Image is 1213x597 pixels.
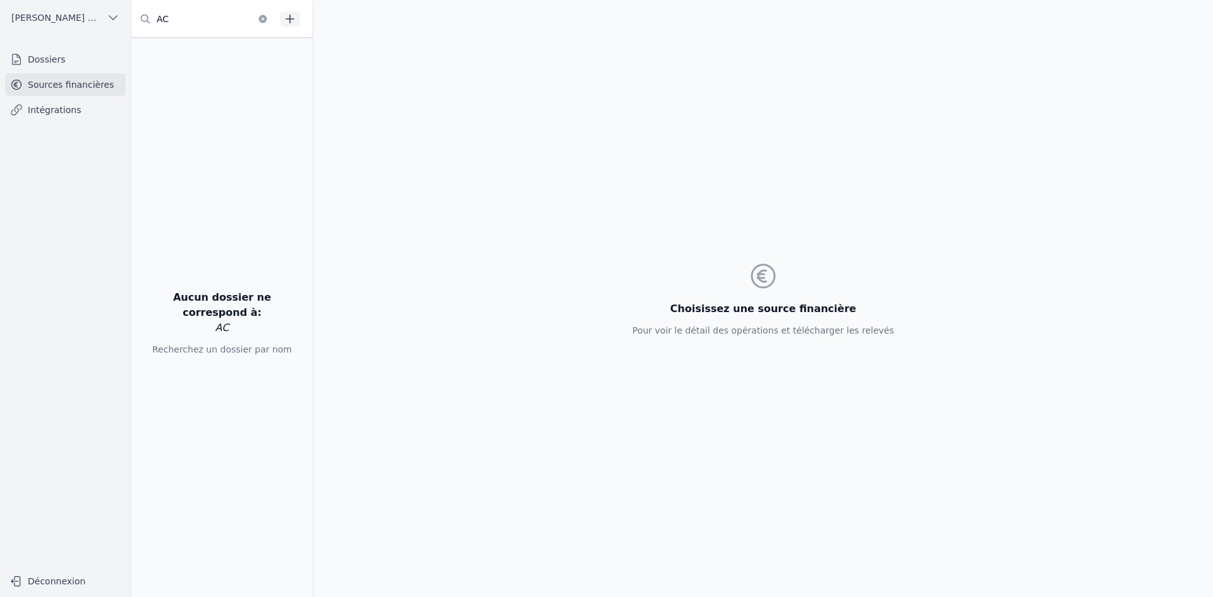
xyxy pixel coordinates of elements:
p: Pour voir le détail des opérations et télécharger les relevés [632,324,894,337]
a: Sources financières [5,73,126,96]
button: [PERSON_NAME] ET PARTNERS SRL [5,8,126,28]
h3: Choisissez une source financière [632,301,894,317]
span: AC [215,322,229,334]
span: [PERSON_NAME] ET PARTNERS SRL [11,11,102,24]
p: Recherchez un dossier par nom [142,343,303,356]
a: Intégrations [5,99,126,121]
a: Dossiers [5,48,126,71]
input: Filtrer par dossier... [131,8,275,30]
button: Déconnexion [5,571,126,591]
h3: Aucun dossier ne correspond à: [142,290,303,335]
